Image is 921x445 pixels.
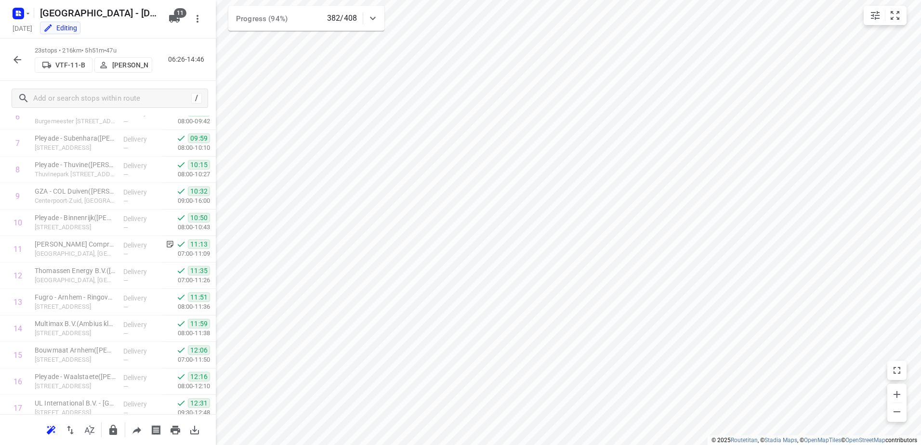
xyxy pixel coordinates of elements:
span: — [123,224,128,231]
p: 08:00-10:43 [162,222,210,232]
p: Delivery [123,293,159,303]
div: 16 [13,377,22,386]
span: Download route [185,425,204,434]
p: 08:00-10:27 [162,170,210,179]
div: 14 [13,324,22,333]
span: 11 [174,8,186,18]
button: 11 [165,9,184,28]
p: Industrieterrein Haveland, Rheden [35,275,116,285]
span: Print route [166,425,185,434]
li: © 2025 , © , © © contributors [711,437,917,444]
p: Pleyade - Thuvine(Marco Smeenk) [35,160,116,170]
p: 07:00-11:26 [162,275,210,285]
svg: Done [176,345,186,355]
span: • [104,47,106,54]
span: — [123,277,128,284]
div: / [191,93,202,104]
button: VTF-11-B [35,57,92,73]
span: — [123,409,128,417]
span: 47u [106,47,116,54]
p: 08:00-12:10 [162,381,210,391]
p: Burgemeester van Rielstraat 36, Giesbeek [35,222,116,232]
span: Share route [127,425,146,434]
svg: Done [176,239,186,249]
span: — [123,197,128,205]
p: [STREET_ADDRESS] [35,302,116,312]
p: 09:00-16:00 [162,196,210,206]
p: Thomassen Energy B.V.(Tamara Giezen) [35,266,116,275]
p: Delivery [123,320,159,329]
div: You are currently in edit mode. [43,23,77,33]
p: 08:00-10:10 [162,143,210,153]
span: 10:50 [188,213,210,222]
svg: Done [176,398,186,408]
svg: Done [176,372,186,381]
p: 09:30-12:48 [162,408,210,418]
p: 382/408 [327,13,357,24]
svg: Done [176,213,186,222]
button: Lock route [104,420,123,440]
p: Delivery [123,214,159,223]
input: Add or search stops within route [33,91,191,106]
span: — [123,356,128,364]
span: 12:16 [188,372,210,381]
p: 23 stops • 216km • 5h51m [35,46,152,55]
a: OpenStreetMap [845,437,885,444]
button: Map settings [866,6,885,25]
div: small contained button group [864,6,907,25]
p: Delivery [123,161,159,170]
span: 11:59 [188,319,210,328]
span: 11:35 [188,266,210,275]
p: [STREET_ADDRESS] [35,328,116,338]
p: 08:00-09:42 [162,117,210,126]
div: 8 [15,165,20,174]
p: Delivery [123,187,159,197]
button: Fit zoom [885,6,905,25]
span: 10:15 [188,160,210,170]
p: Delivery [123,267,159,276]
span: — [123,330,128,337]
p: Delivery [123,399,159,409]
p: Fugro - Arnhem - Ringoven(Max Adriaans/Eva Poppen) [35,292,116,302]
p: VTF-11-B [55,61,85,69]
span: Sort by time window [80,425,99,434]
span: Reverse route [61,425,80,434]
h5: [DATE] [9,23,36,34]
p: [STREET_ADDRESS] [35,355,116,365]
p: [PERSON_NAME] [112,61,148,69]
svg: Done [176,160,186,170]
span: — [123,144,128,152]
p: 08:00-11:38 [162,328,210,338]
p: Westervoortsedijk 60, Arnhem [35,408,116,418]
p: Centerpoort-Zuid, [GEOGRAPHIC_DATA] [35,196,116,206]
h5: Rename [36,5,161,21]
div: 13 [13,298,22,307]
p: Burgemeester Daalderopstraat 2, Tolkamer [35,117,116,126]
svg: Done [176,186,186,196]
span: — [123,250,128,258]
div: 11 [13,245,22,254]
p: Delivery [123,346,159,356]
div: 9 [15,192,20,201]
p: Pleyade - Waalstaete(Marco Smeenk) [35,372,116,381]
span: 12:06 [188,345,210,355]
div: 7 [15,139,20,148]
p: Delivery [123,373,159,382]
span: — [123,118,128,125]
div: 6 [15,112,20,121]
a: OpenMapTiles [804,437,841,444]
p: Industrieterrein Haveland, Rheden [35,249,116,259]
svg: Done [176,133,186,143]
div: 17 [13,404,22,413]
div: 12 [13,271,22,280]
p: 08:00-11:36 [162,302,210,312]
span: — [123,383,128,390]
svg: Done [176,266,186,275]
span: 12:31 [188,398,210,408]
button: More [188,9,207,28]
p: Pleyade - Subenhara(Marco Smeenk) [35,133,116,143]
a: Routetitan [731,437,758,444]
button: [PERSON_NAME] [94,57,152,73]
span: 11:13 [188,239,210,249]
span: 09:59 [188,133,210,143]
